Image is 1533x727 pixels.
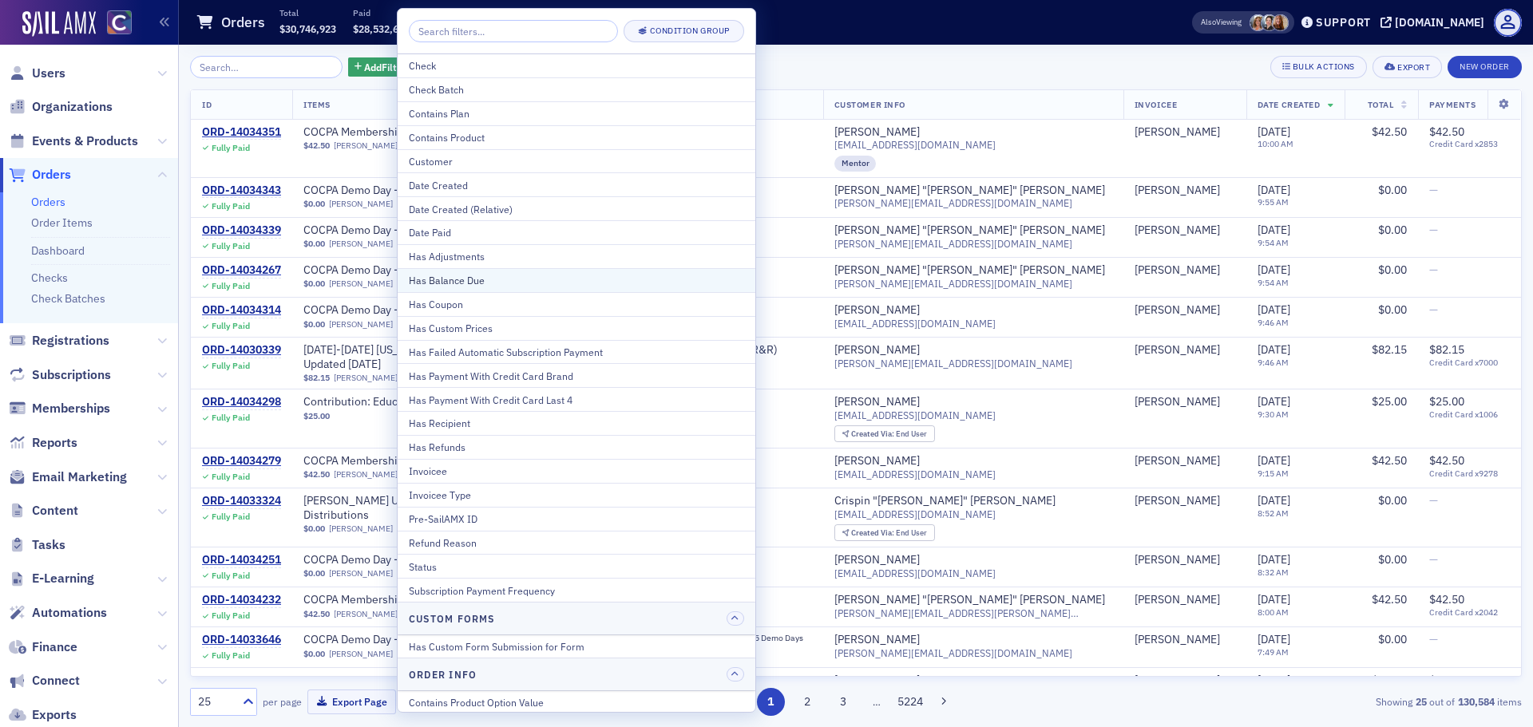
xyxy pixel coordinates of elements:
span: [DATE] [1258,342,1290,357]
button: New Order [1448,56,1522,78]
a: COCPA Membership (Monthly) [303,593,505,607]
button: Refund Reason [398,531,755,555]
a: ORD-14034343 [202,184,281,198]
a: ORD-14034251 [202,553,281,567]
div: Export [1397,63,1430,72]
a: [PERSON_NAME] [334,469,398,480]
a: Subscriptions [9,366,111,384]
button: Check [398,54,755,77]
div: Customer [409,154,744,168]
div: [PERSON_NAME] [1135,593,1220,607]
div: Invoicee [409,464,744,478]
span: Viewing [1201,17,1242,28]
button: Export Page [307,689,396,714]
button: Has Balance Due [398,268,755,292]
button: Status [398,554,755,578]
span: COCPA Demo Day - AP & Expense Management [303,223,537,238]
button: Contains Plan [398,101,755,125]
div: [PERSON_NAME] [1135,553,1220,567]
div: ORD-14034232 [202,593,281,607]
a: [PERSON_NAME] [1135,343,1220,358]
div: Pre-SailAMX ID [409,512,744,526]
span: E-Learning [32,570,94,587]
span: $0.00 [1378,263,1407,277]
time: 9:46 AM [1258,317,1289,328]
a: [PERSON_NAME] [329,649,393,659]
span: $0.00 [1378,183,1407,197]
time: 10:00 AM [1258,138,1293,149]
a: Connect [9,672,80,689]
a: [PERSON_NAME] [334,609,398,619]
time: 9:54 AM [1258,277,1289,288]
div: Date Created [409,178,744,192]
time: 9:46 AM [1258,357,1289,368]
span: COCPA Membership [303,125,505,140]
span: COCPA Demo Day - AI in Action [303,303,505,318]
div: Support [1316,15,1371,30]
a: Automations [9,604,107,622]
div: Condition Group [650,26,730,35]
a: [PERSON_NAME] [1135,633,1220,647]
h1: Orders [221,13,265,32]
span: Total [1368,99,1394,110]
span: [DATE] [1258,263,1290,277]
a: ORD-14034339 [202,223,281,238]
span: Surgent's Understanding Partnership Taxation: Types of Basis, Contributions, and Distributions [303,494,812,522]
div: Mentor [834,156,877,172]
span: Teresa Plaugher [1135,223,1235,238]
a: Contribution: Educational Foundation (One Time) [303,395,551,409]
a: [PERSON_NAME] [329,524,393,534]
a: [PERSON_NAME] [1135,454,1220,468]
a: [PERSON_NAME] Understanding Partnership Taxation: Types of Basis, Contributions, and Distributions [303,494,812,522]
span: Reports [32,434,77,452]
div: [PERSON_NAME] [834,674,920,688]
a: [PERSON_NAME] [834,303,920,318]
button: Date Paid [398,220,755,244]
input: Search… [190,56,343,78]
div: Contains Product Option Value [409,695,744,709]
a: ORD-14033324 [202,494,281,508]
a: [PERSON_NAME] [1135,494,1220,508]
span: $42.50 [1372,124,1407,139]
a: Users [9,65,65,82]
button: Subscription Payment Frequency [398,578,755,602]
a: [PERSON_NAME] [834,454,920,468]
time: 9:54 AM [1258,237,1289,248]
a: COCPA Membership (Monthly) [303,125,505,140]
a: E-Learning [9,570,94,587]
span: Finance [32,638,77,656]
button: Condition Group [624,20,744,42]
span: [PERSON_NAME][EMAIL_ADDRESS][DOMAIN_NAME] [834,278,1072,290]
div: ORD-14030339 [202,343,281,358]
span: Subscriptions [32,366,111,384]
a: Reports [9,434,77,452]
div: [PERSON_NAME] [1135,223,1220,238]
a: ORD-14034314 [202,303,281,318]
a: Organizations [9,98,113,116]
a: Registrations [9,332,109,350]
span: [PERSON_NAME][EMAIL_ADDRESS][DOMAIN_NAME] [834,238,1072,250]
div: Crispin "[PERSON_NAME]" [PERSON_NAME] [834,494,1056,508]
span: $0.00 [303,199,325,209]
div: Has Coupon [409,297,744,311]
a: [PERSON_NAME] "[PERSON_NAME]" [PERSON_NAME] [834,223,1105,238]
a: [PERSON_NAME] [329,568,393,579]
a: Orders [9,166,71,184]
span: Date Created [1258,99,1320,110]
span: — [1429,183,1438,197]
a: Tasks [9,536,65,554]
span: COCPA Demo Day - CAS Solutions [303,263,505,278]
a: COCPA Demo Day - AI in Action [303,553,505,567]
div: [PERSON_NAME] [834,343,920,358]
button: Has Payment With Credit Card Brand [398,363,755,387]
button: 1 [757,688,785,716]
a: [PERSON_NAME] [834,125,920,140]
div: Has Custom Prices [409,321,744,335]
label: per page [263,694,302,709]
